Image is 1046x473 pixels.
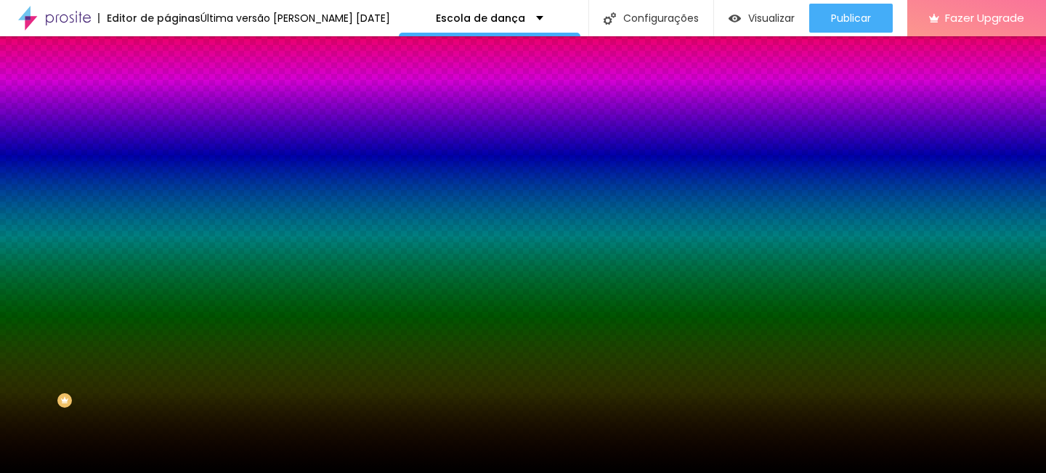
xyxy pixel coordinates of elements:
div: Editor de páginas [98,13,200,23]
img: view-1.svg [729,12,741,25]
button: Visualizar [714,4,809,33]
button: Publicar [809,4,893,33]
span: Publicar [831,12,871,24]
div: Última versão [PERSON_NAME] [DATE] [200,13,390,23]
span: Fazer Upgrade [945,12,1024,24]
p: Escola de dança [436,13,525,23]
span: Visualizar [748,12,795,24]
img: Icone [604,12,616,25]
